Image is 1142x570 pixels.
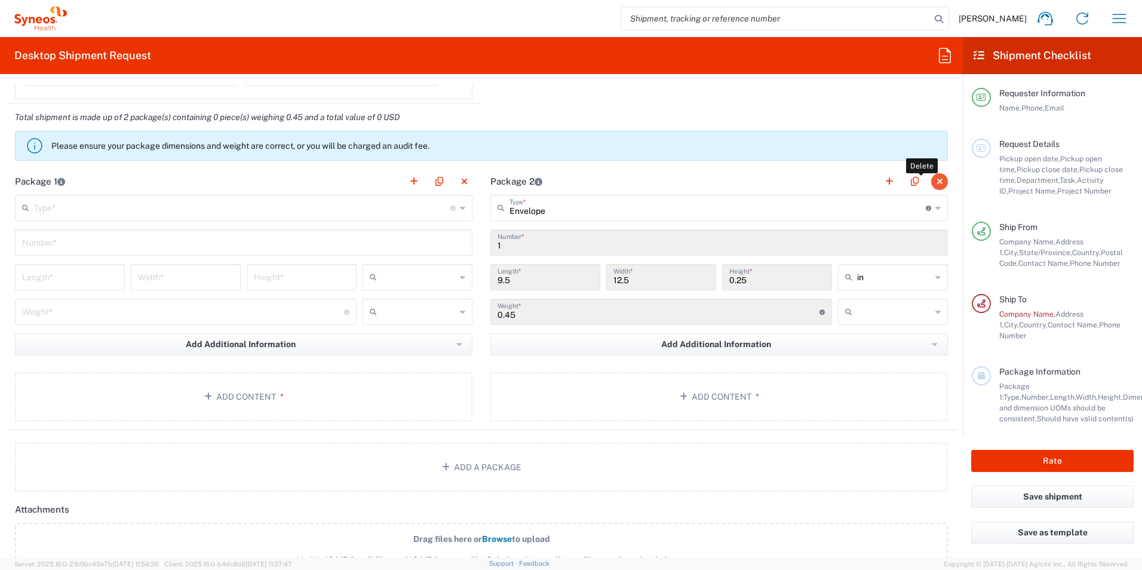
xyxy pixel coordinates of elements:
[51,140,943,151] p: Please ensure your package dimensions and weight are correct, or you will be charged an audit fee.
[489,560,519,567] a: Support
[971,522,1134,544] button: Save as template
[112,560,159,568] span: [DATE] 11:54:36
[999,222,1037,232] span: Ship From
[661,339,771,350] span: Add Additional Information
[15,372,472,421] button: Add Content*
[490,176,542,188] h2: Package 2
[164,560,292,568] span: Client: 2025.16.0-b4dc8a9
[1076,393,1098,402] span: Width,
[999,237,1055,246] span: Company Name,
[621,7,931,30] input: Shipment, tracking or reference number
[999,154,1060,163] span: Pickup open date,
[999,309,1055,318] span: Company Name,
[1048,320,1099,329] span: Contact Name,
[1060,176,1077,185] span: Task,
[999,103,1021,112] span: Name,
[15,443,948,492] button: Add a Package
[974,48,1091,63] h2: Shipment Checklist
[15,176,65,188] h2: Package 1
[1019,320,1048,329] span: Country,
[1098,393,1123,402] span: Height,
[490,333,948,356] button: Add Additional Information
[482,534,512,544] span: Browse
[512,534,550,544] span: to upload
[413,534,482,544] span: Drag files here or
[1004,248,1019,257] span: City,
[999,88,1085,98] span: Requester Information
[999,139,1060,149] span: Request Details
[1019,248,1072,257] span: State/Province,
[1008,186,1057,195] span: Project Name,
[1003,393,1021,402] span: Type,
[1050,393,1076,402] span: Length,
[1017,176,1060,185] span: Department,
[971,450,1134,472] button: Rate
[999,295,1027,304] span: Ship To
[519,560,549,567] a: Feedback
[14,48,151,63] h2: Desktop Shipment Request
[15,333,472,356] button: Add Additional Information
[1045,103,1064,112] span: Email
[41,554,922,566] span: Limit is 10 MB for all files and 10 MB for a one file. Only .jpg, .jpeg, .pdf, .png files may be ...
[1017,165,1079,174] span: Pickup close date,
[1037,414,1134,423] span: Should have valid content(s)
[1018,259,1070,268] span: Contact Name,
[15,504,69,516] h2: Attachments
[999,382,1030,402] span: Package 1:
[245,560,292,568] span: [DATE] 11:37:47
[1070,259,1120,268] span: Phone Number
[971,486,1134,508] button: Save shipment
[1021,103,1045,112] span: Phone,
[999,367,1080,376] span: Package Information
[490,372,948,421] button: Add Content*
[6,112,409,122] em: Total shipment is made up of 2 package(s) containing 0 piece(s) weighing 0.45 and a total value o...
[1021,393,1050,402] span: Number,
[14,560,159,568] span: Server: 2025.16.0-21b0bc45e7b
[944,559,1128,569] span: Copyright © [DATE]-[DATE] Agistix Inc., All Rights Reserved
[1004,320,1019,329] span: City,
[186,339,296,350] span: Add Additional Information
[959,13,1027,24] span: [PERSON_NAME]
[1057,186,1112,195] span: Project Number
[1072,248,1101,257] span: Country,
